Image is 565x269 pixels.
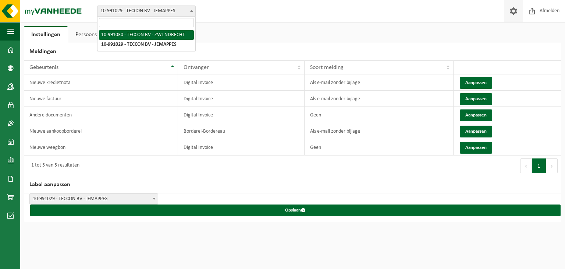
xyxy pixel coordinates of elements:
button: Next [546,158,558,173]
span: 10-991029 - TECCON BV - JEMAPPES [30,194,158,204]
div: 1 tot 5 van 5 resultaten [28,159,79,172]
button: 1 [532,158,546,173]
td: Digital Invoice [178,74,305,91]
td: Nieuwe kredietnota [24,74,178,91]
a: Instellingen [24,26,68,43]
span: 10-991029 - TECCON BV - JEMAPPES [29,193,158,205]
li: 10-991030 - TECCON BV - ZWIJNDRECHT [99,30,194,40]
span: 10-991029 - TECCON BV - JEMAPPES [97,6,195,16]
button: Aanpassen [460,126,492,137]
span: Soort melding [310,64,344,70]
span: Ontvanger [184,64,209,70]
td: Geen [305,107,454,123]
h2: Label aanpassen [24,176,561,193]
td: Als e-mail zonder bijlage [305,91,454,107]
td: Digital Invoice [178,139,305,156]
li: 10-991029 - TECCON BV - JEMAPPES [99,40,194,49]
td: Als e-mail zonder bijlage [305,74,454,91]
button: Aanpassen [460,109,492,121]
td: Nieuwe weegbon [24,139,178,156]
button: Previous [520,158,532,173]
td: Als e-mail zonder bijlage [305,123,454,139]
button: Aanpassen [460,93,492,105]
td: Andere documenten [24,107,178,123]
td: Digital Invoice [178,107,305,123]
td: Nieuwe factuur [24,91,178,107]
td: Geen [305,139,454,156]
span: 10-991029 - TECCON BV - JEMAPPES [97,6,196,17]
td: Borderel-Bordereau [178,123,305,139]
a: Persoonsgegevens [68,26,127,43]
td: Nieuwe aankoopborderel [24,123,178,139]
button: Aanpassen [460,142,492,154]
button: Opslaan [30,205,561,216]
h2: Meldingen [24,43,561,60]
span: Gebeurtenis [29,64,58,70]
td: Digital Invoice [178,91,305,107]
button: Aanpassen [460,77,492,89]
